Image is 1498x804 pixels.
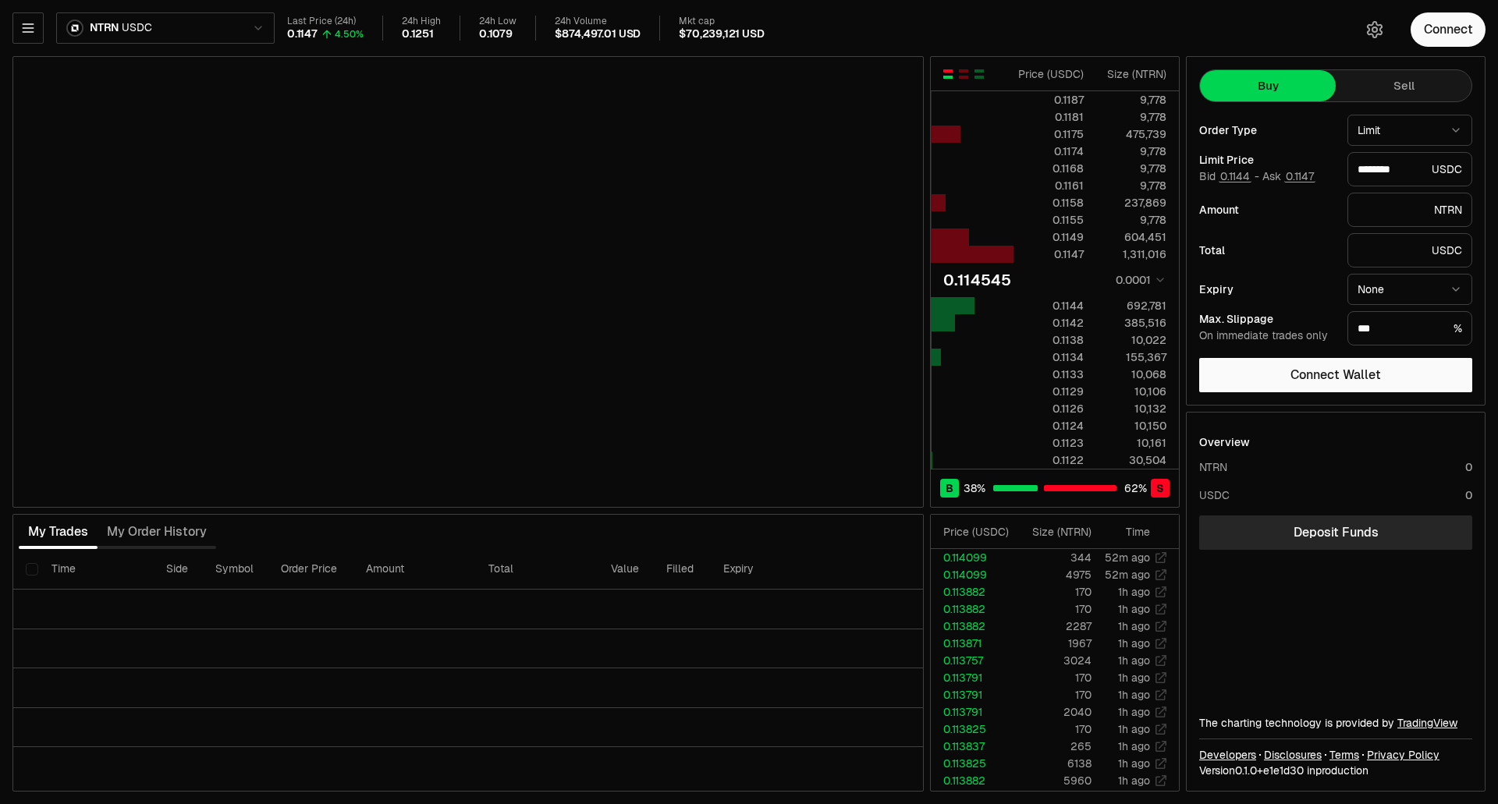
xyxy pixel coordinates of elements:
button: Show Sell Orders Only [957,68,970,80]
td: 265 [1015,738,1092,755]
div: 0.1187 [1014,92,1084,108]
button: 0.1147 [1284,170,1315,182]
div: 9,778 [1097,143,1166,159]
iframe: Financial Chart [13,57,923,507]
div: Size ( NTRN ) [1097,66,1166,82]
div: 0.1251 [402,27,434,41]
div: Price ( USDC ) [1014,66,1084,82]
div: 10,022 [1097,332,1166,348]
div: Limit Price [1199,154,1335,165]
time: 1h ago [1118,688,1150,702]
td: 0.113791 [931,669,1015,686]
div: 604,451 [1097,229,1166,245]
div: 1,311,016 [1097,246,1166,262]
div: 0.1155 [1014,212,1084,228]
td: 0.113882 [931,772,1015,789]
div: 9,778 [1097,212,1166,228]
button: Select all [26,563,38,576]
div: 0.1142 [1014,315,1084,331]
td: 3024 [1015,652,1092,669]
span: e1e1d3091cdd19e8fa4cf41cae901f839dd6ea94 [1263,763,1304,777]
div: 0.1134 [1014,349,1084,365]
div: 155,367 [1097,349,1166,365]
button: Limit [1347,115,1472,146]
td: 0.113825 [931,721,1015,738]
th: Total [476,549,598,590]
div: Last Price (24h) [287,16,364,27]
button: Connect Wallet [1199,358,1472,392]
div: Mkt cap [679,16,764,27]
div: 0.1079 [479,27,513,41]
time: 1h ago [1118,722,1150,736]
td: 0.113791 [931,686,1015,703]
span: USDC [122,21,151,35]
th: Side [154,549,203,590]
div: On immediate trades only [1199,329,1335,343]
div: 0 [1465,487,1472,503]
div: Max. Slippage [1199,313,1335,324]
a: Developers [1199,747,1256,763]
div: 9,778 [1097,92,1166,108]
div: 0.1138 [1014,332,1084,348]
button: My Order History [98,516,216,547]
td: 0.113882 [931,600,1015,618]
div: 0.1129 [1014,384,1084,399]
button: 0.1144 [1219,170,1251,182]
div: 237,869 [1097,195,1166,211]
div: 0.1147 [1014,246,1084,262]
button: Connect [1411,12,1486,47]
div: 0.1147 [287,27,318,41]
td: 170 [1015,721,1092,738]
time: 52m ago [1105,551,1150,565]
th: Amount [353,549,476,590]
div: The charting technology is provided by [1199,715,1472,731]
button: My Trades [19,516,98,547]
div: 0.1122 [1014,452,1084,468]
td: 0.113825 [931,755,1015,772]
a: TradingView [1397,716,1457,730]
div: 9,778 [1097,109,1166,125]
div: 385,516 [1097,315,1166,331]
div: 0.1133 [1014,367,1084,382]
div: 0.1181 [1014,109,1084,125]
time: 1h ago [1118,585,1150,599]
img: NTRN Logo [68,21,82,35]
time: 1h ago [1118,636,1150,650]
th: Symbol [203,549,269,590]
div: % [1347,311,1472,345]
time: 1h ago [1118,756,1150,770]
div: 0.1144 [1014,298,1084,313]
div: 24h Volume [555,16,641,27]
div: 0 [1465,459,1472,475]
div: 10,150 [1097,418,1166,434]
div: $70,239,121 USD [679,27,764,41]
button: Show Buy and Sell Orders [942,68,954,80]
button: Buy [1200,70,1336,101]
th: Filled [654,549,711,590]
td: 0.114099 [931,566,1015,583]
td: 5960 [1015,772,1092,789]
td: 0.113837 [931,738,1015,755]
td: 6138 [1015,755,1092,772]
div: 0.1174 [1014,143,1084,159]
div: 0.1126 [1014,401,1084,416]
th: Expiry [711,549,821,590]
div: 0.1158 [1014,195,1084,211]
span: S [1156,480,1164,496]
td: 170 [1015,600,1092,618]
div: 24h High [402,16,441,27]
div: 475,739 [1097,126,1166,142]
div: 0.1123 [1014,435,1084,451]
a: Disclosures [1264,747,1322,763]
button: None [1347,274,1472,305]
time: 1h ago [1118,774,1150,788]
td: 170 [1015,583,1092,600]
td: 0.114099 [931,549,1015,566]
a: Deposit Funds [1199,515,1472,550]
div: 0.1124 [1014,418,1084,434]
th: Time [39,549,153,590]
td: 170 [1015,669,1092,686]
time: 1h ago [1118,705,1150,719]
span: 62 % [1124,480,1147,496]
div: 10,132 [1097,401,1166,416]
